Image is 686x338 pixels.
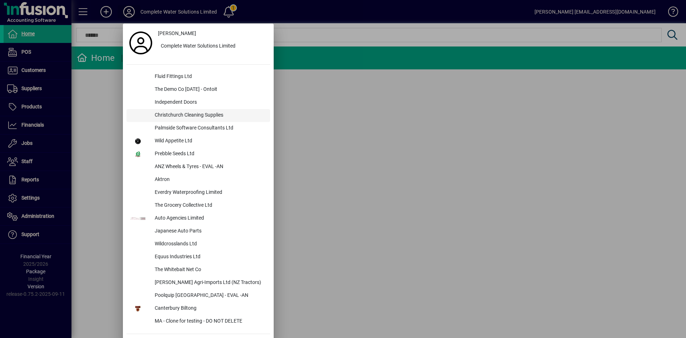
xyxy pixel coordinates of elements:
button: Equus Industries Ltd [126,251,270,264]
button: Christchurch Cleaning Supplies [126,109,270,122]
div: Prebble Seeds Ltd [149,148,270,161]
div: Auto Agencies Limited [149,212,270,225]
button: Everdry Waterproofing Limited [126,186,270,199]
button: Fluid Fittings Ltd [126,70,270,83]
button: Wild Appetite Ltd [126,135,270,148]
button: Aktron [126,173,270,186]
button: MA - Clone for testing - DO NOT DELETE [126,315,270,328]
div: Fluid Fittings Ltd [149,70,270,83]
div: Canterbury Biltong [149,302,270,315]
div: The Whitebait Net Co [149,264,270,276]
div: Poolquip [GEOGRAPHIC_DATA] - EVAL -AN [149,289,270,302]
div: Independent Doors [149,96,270,109]
div: Everdry Waterproofing Limited [149,186,270,199]
button: Prebble Seeds Ltd [126,148,270,161]
div: Christchurch Cleaning Supplies [149,109,270,122]
button: The Grocery Collective Ltd [126,199,270,212]
button: Wildcrosslands Ltd [126,238,270,251]
div: Wild Appetite Ltd [149,135,270,148]
button: Canterbury Biltong [126,302,270,315]
button: Complete Water Solutions Limited [155,40,270,53]
a: Profile [126,36,155,49]
div: Palmside Software Consultants Ltd [149,122,270,135]
button: ANZ Wheels & Tyres - EVAL -AN [126,161,270,173]
div: Wildcrosslands Ltd [149,238,270,251]
div: The Grocery Collective Ltd [149,199,270,212]
button: Palmside Software Consultants Ltd [126,122,270,135]
button: Independent Doors [126,96,270,109]
div: [PERSON_NAME] Agri-Imports Ltd (NZ Tractors) [149,276,270,289]
button: Auto Agencies Limited [126,212,270,225]
a: [PERSON_NAME] [155,27,270,40]
div: Aktron [149,173,270,186]
button: The Demo Co [DATE] - Ontoit [126,83,270,96]
button: [PERSON_NAME] Agri-Imports Ltd (NZ Tractors) [126,276,270,289]
div: Japanese Auto Parts [149,225,270,238]
div: MA - Clone for testing - DO NOT DELETE [149,315,270,328]
button: Poolquip [GEOGRAPHIC_DATA] - EVAL -AN [126,289,270,302]
div: The Demo Co [DATE] - Ontoit [149,83,270,96]
button: Japanese Auto Parts [126,225,270,238]
span: [PERSON_NAME] [158,30,196,37]
div: Equus Industries Ltd [149,251,270,264]
div: ANZ Wheels & Tyres - EVAL -AN [149,161,270,173]
button: The Whitebait Net Co [126,264,270,276]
